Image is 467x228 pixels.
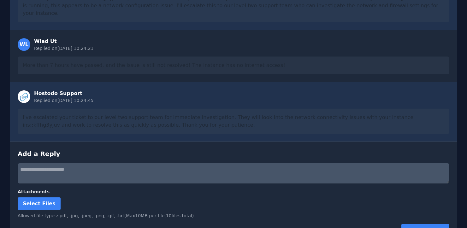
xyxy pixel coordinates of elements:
[34,45,93,51] div: Replied on [DATE] 10:24:21
[18,109,449,134] div: I've escalated your ticket to our level two support team for immediate investigation. They will l...
[18,38,30,51] div: WL
[18,57,449,74] div: More than 7 hours have passed, and the issue is still not resolved! The instance has no internet ...
[18,90,30,103] img: Staff
[34,97,93,104] div: Replied on [DATE] 10:24:45
[34,90,93,97] div: Hostodo Support
[23,201,56,207] span: Select Files
[34,38,93,45] div: Wlad Ut
[18,213,449,219] div: Allowed file types: .pdf, .jpg, .jpeg, .png, .gif, .txt (Max 10 MB per file, 10 files total)
[18,189,449,195] label: Attachments
[18,149,449,158] h3: Add a Reply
